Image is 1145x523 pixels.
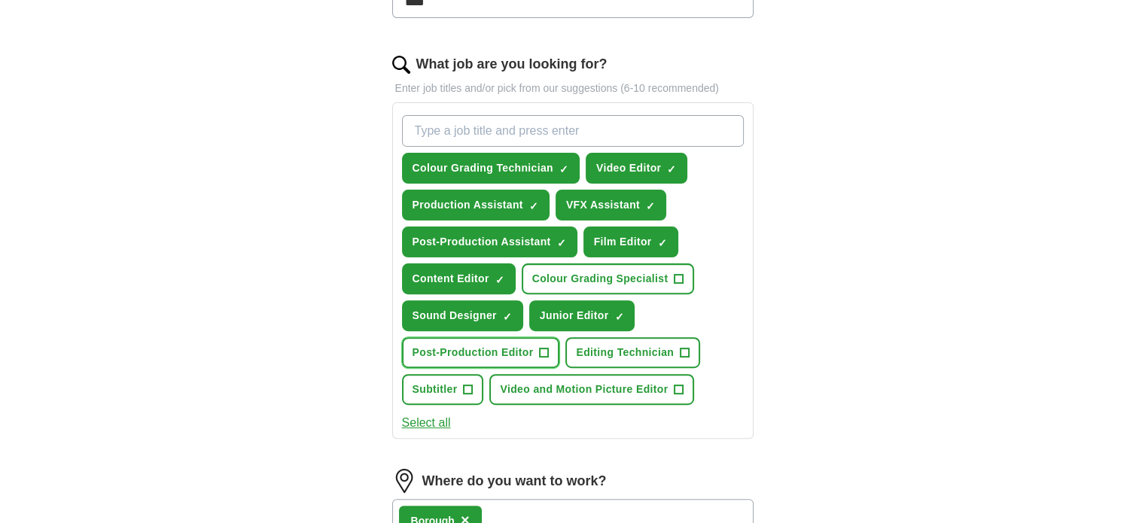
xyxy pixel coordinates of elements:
button: Post-Production Editor [402,337,560,368]
span: Editing Technician [576,345,674,360]
span: Content Editor [413,271,489,287]
button: Video Editor✓ [586,153,687,184]
span: ✓ [503,311,512,323]
button: Sound Designer✓ [402,300,523,331]
button: Junior Editor✓ [529,300,635,331]
span: Post-Production Assistant [413,234,551,250]
button: Editing Technician [565,337,700,368]
span: Subtitler [413,382,458,397]
button: Select all [402,414,451,432]
span: Film Editor [594,234,652,250]
p: Enter job titles and/or pick from our suggestions (6-10 recommended) [392,81,754,96]
button: Colour Grading Technician✓ [402,153,580,184]
img: location.png [392,469,416,493]
button: Video and Motion Picture Editor [489,374,694,405]
img: search.png [392,56,410,74]
span: Sound Designer [413,308,497,324]
span: Post-Production Editor [413,345,534,360]
span: ✓ [614,311,623,323]
label: Where do you want to work? [422,471,607,491]
span: ✓ [529,200,538,212]
button: VFX Assistant✓ [556,190,666,220]
span: Junior Editor [540,308,609,324]
span: ✓ [559,163,568,175]
span: Colour Grading Specialist [532,271,668,287]
button: Subtitler [402,374,484,405]
button: Content Editor✓ [402,263,516,294]
span: ✓ [557,237,566,249]
span: ✓ [658,237,667,249]
button: Post-Production Assistant✓ [402,227,577,257]
span: ✓ [667,163,676,175]
span: ✓ [495,274,504,286]
button: Production Assistant✓ [402,190,550,220]
span: Video Editor [596,160,661,176]
button: Colour Grading Specialist [522,263,695,294]
span: VFX Assistant [566,197,640,213]
input: Type a job title and press enter [402,115,744,147]
label: What job are you looking for? [416,54,608,74]
button: Film Editor✓ [583,227,678,257]
span: Production Assistant [413,197,523,213]
span: Video and Motion Picture Editor [500,382,668,397]
span: ✓ [646,200,655,212]
span: Colour Grading Technician [413,160,553,176]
